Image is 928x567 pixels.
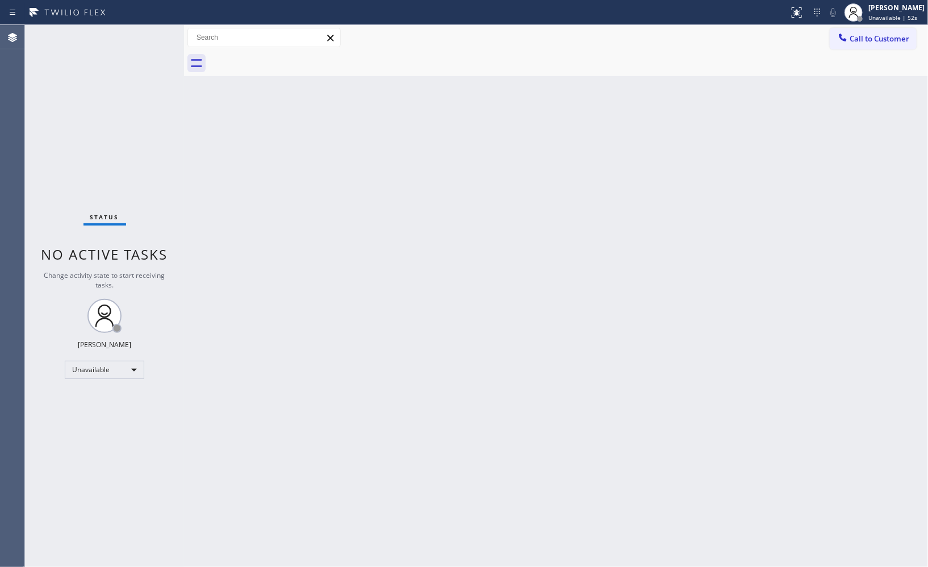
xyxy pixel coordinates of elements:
span: Unavailable | 52s [868,14,917,22]
span: Status [90,213,119,221]
span: Change activity state to start receiving tasks. [44,270,165,290]
div: [PERSON_NAME] [868,3,925,12]
span: No active tasks [41,245,168,264]
div: [PERSON_NAME] [78,340,131,349]
button: Call to Customer [830,28,917,49]
button: Mute [825,5,841,20]
input: Search [188,28,340,47]
div: Unavailable [65,361,144,379]
span: Call to Customer [850,34,909,44]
